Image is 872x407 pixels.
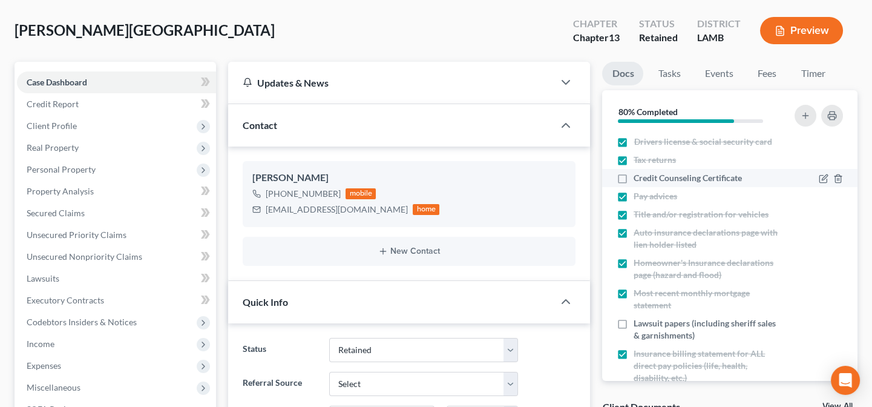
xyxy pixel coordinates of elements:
[634,227,783,251] span: Auto insurance declarations page with lien holder listed
[27,142,79,153] span: Real Property
[27,208,85,218] span: Secured Claims
[17,246,216,268] a: Unsecured Nonpriority Claims
[760,17,843,44] button: Preview
[27,317,137,327] span: Codebtors Insiders & Notices
[27,230,126,240] span: Unsecured Priority Claims
[27,77,87,87] span: Case Dashboard
[634,136,772,148] span: Drivers license & social security card
[618,107,677,117] strong: 80% Completed
[573,17,620,31] div: Chapter
[648,62,690,85] a: Tasks
[634,190,677,202] span: Pay advices
[634,208,769,220] span: Title and/or registration for vehicles
[831,366,860,395] div: Open Intercom Messenger
[634,287,783,311] span: Most recent monthly mortgage statement
[17,93,216,115] a: Credit Report
[639,31,678,45] div: Retained
[237,372,323,396] label: Referral Source
[252,171,566,185] div: [PERSON_NAME]
[346,188,376,199] div: mobile
[243,296,288,308] span: Quick Info
[17,268,216,290] a: Lawsuits
[27,186,94,196] span: Property Analysis
[27,382,80,392] span: Miscellaneous
[573,31,620,45] div: Chapter
[237,338,323,362] label: Status
[634,257,783,281] span: Homeowner's Insurance declarations page (hazard and flood)
[697,31,741,45] div: LAMB
[17,180,216,202] a: Property Analysis
[17,71,216,93] a: Case Dashboard
[747,62,786,85] a: Fees
[602,62,643,85] a: Docs
[17,202,216,224] a: Secured Claims
[17,290,216,311] a: Executory Contracts
[609,31,620,43] span: 13
[27,99,79,109] span: Credit Report
[413,204,439,215] div: home
[27,121,77,131] span: Client Profile
[791,62,834,85] a: Timer
[27,273,59,283] span: Lawsuits
[27,251,142,262] span: Unsecured Nonpriority Claims
[634,348,783,384] span: Insurance billing statement for ALL direct pay policies (life, health, disability, etc.)
[634,172,742,184] span: Credit Counseling Certificate
[252,247,566,256] button: New Contact
[695,62,743,85] a: Events
[697,17,741,31] div: District
[243,76,539,89] div: Updates & News
[634,317,783,342] span: Lawsuit papers (including sheriff sales & garnishments)
[634,154,676,166] span: Tax returns
[27,360,61,371] span: Expenses
[15,21,275,39] span: [PERSON_NAME][GEOGRAPHIC_DATA]
[639,17,678,31] div: Status
[266,203,408,216] div: [EMAIL_ADDRESS][DOMAIN_NAME]
[27,295,104,305] span: Executory Contracts
[17,224,216,246] a: Unsecured Priority Claims
[243,119,277,131] span: Contact
[27,164,96,174] span: Personal Property
[27,339,54,349] span: Income
[266,188,341,200] div: [PHONE_NUMBER]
